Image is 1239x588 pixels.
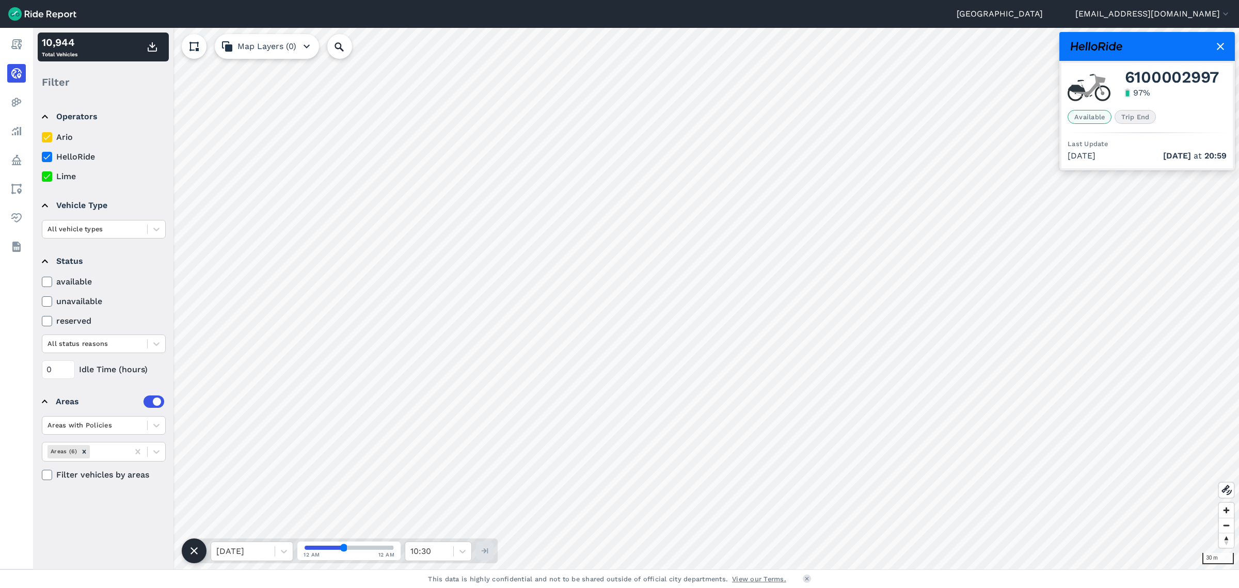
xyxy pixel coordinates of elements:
[378,551,395,559] span: 12 AM
[47,445,78,458] div: Areas (6)
[42,469,166,481] label: Filter vehicles by areas
[42,247,164,276] summary: Status
[42,295,166,308] label: unavailable
[1202,553,1234,564] div: 30 m
[327,34,369,59] input: Search Location or Vehicles
[215,34,319,59] button: Map Layers (0)
[56,395,164,408] div: Areas
[7,180,26,198] a: Areas
[1068,150,1227,162] div: [DATE]
[42,276,166,288] label: available
[42,170,166,183] label: Lime
[7,64,26,83] a: Realtime
[1115,110,1156,124] span: Trip End
[1163,151,1191,161] span: [DATE]
[7,151,26,169] a: Policy
[7,237,26,256] a: Datasets
[42,360,166,379] div: Idle Time (hours)
[1125,71,1219,84] span: 6100002997
[1068,140,1108,148] span: Last Update
[7,122,26,140] a: Analyze
[38,66,169,98] div: Filter
[1219,518,1234,533] button: Zoom out
[1219,503,1234,518] button: Zoom in
[1163,150,1227,162] span: at
[42,387,164,416] summary: Areas
[1068,73,1110,102] img: HelloRide ebike
[1219,533,1234,548] button: Reset bearing to north
[42,102,164,131] summary: Operators
[1204,151,1227,161] span: 20:59
[1133,87,1150,99] div: 97 %
[42,131,166,144] label: Ario
[42,35,77,59] div: Total Vehicles
[8,7,76,21] img: Ride Report
[33,28,1239,569] canvas: Map
[304,551,320,559] span: 12 AM
[7,35,26,54] a: Report
[42,151,166,163] label: HelloRide
[1075,8,1231,20] button: [EMAIL_ADDRESS][DOMAIN_NAME]
[7,209,26,227] a: Health
[42,35,77,50] div: 10,944
[1068,110,1111,124] span: Available
[732,574,786,584] a: View our Terms.
[42,315,166,327] label: reserved
[7,93,26,112] a: Heatmaps
[1071,39,1122,54] img: HelloRide
[42,191,164,220] summary: Vehicle Type
[957,8,1043,20] a: [GEOGRAPHIC_DATA]
[78,445,90,458] div: Remove Areas (6)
